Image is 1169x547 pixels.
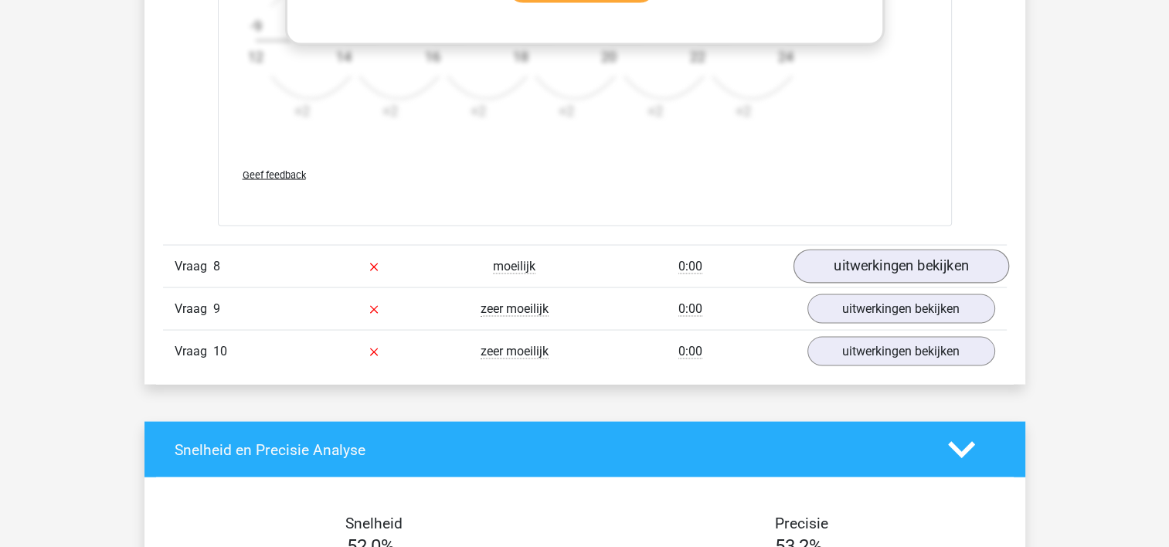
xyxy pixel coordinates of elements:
[647,103,663,119] text: +2
[678,301,702,317] span: 0:00
[777,49,793,65] text: 24
[481,301,549,317] span: zeer moeilijk
[213,344,227,358] span: 10
[243,169,306,181] span: Geef feedback
[793,250,1008,284] a: uitwerkingen bekijken
[736,103,751,119] text: +2
[424,49,440,65] text: 16
[689,49,705,65] text: 22
[601,49,617,65] text: 20
[175,515,573,532] h4: Snelheid
[471,103,486,119] text: +2
[175,441,925,459] h4: Snelheid en Precisie Analyse
[678,259,702,274] span: 0:00
[175,300,213,318] span: Vraag
[512,49,528,65] text: 18
[603,515,1001,532] h4: Precisie
[175,257,213,276] span: Vraag
[336,49,352,65] text: 14
[559,103,574,119] text: +2
[250,18,261,34] text: -9
[807,337,995,366] a: uitwerkingen bekijken
[493,259,535,274] span: moeilijk
[213,259,220,273] span: 8
[678,344,702,359] span: 0:00
[213,301,220,316] span: 9
[382,103,398,119] text: +2
[175,342,213,361] span: Vraag
[481,344,549,359] span: zeer moeilijk
[248,49,263,65] text: 12
[294,103,310,119] text: +2
[807,294,995,324] a: uitwerkingen bekijken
